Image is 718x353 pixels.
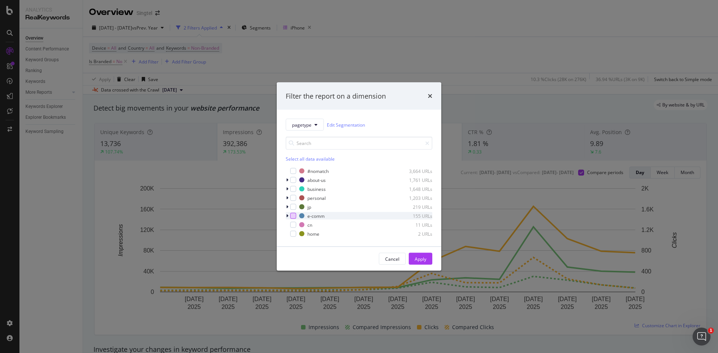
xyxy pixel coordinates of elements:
[292,121,312,128] span: pagetype
[396,168,432,174] div: 3,664 URLs
[286,91,386,101] div: Filter the report on a dimension
[396,186,432,192] div: 1,648 URLs
[396,177,432,183] div: 1,761 URLs
[379,253,406,265] button: Cancel
[385,256,399,262] div: Cancel
[327,121,365,128] a: Edit Segmentation
[396,213,432,219] div: 155 URLs
[415,256,426,262] div: Apply
[307,168,329,174] div: #nomatch
[307,204,311,210] div: jp
[286,156,432,162] div: Select all data available
[286,119,324,131] button: pagetype
[396,222,432,228] div: 11 URLs
[307,222,312,228] div: cn
[286,137,432,150] input: Search
[277,82,441,271] div: modal
[396,195,432,201] div: 1,203 URLs
[396,204,432,210] div: 219 URLs
[307,230,319,237] div: home
[409,253,432,265] button: Apply
[307,195,326,201] div: personal
[708,328,714,334] span: 1
[307,213,325,219] div: e-comm
[396,230,432,237] div: 2 URLs
[428,91,432,101] div: times
[307,186,326,192] div: business
[693,328,711,346] iframe: Intercom live chat
[307,177,326,183] div: about-us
